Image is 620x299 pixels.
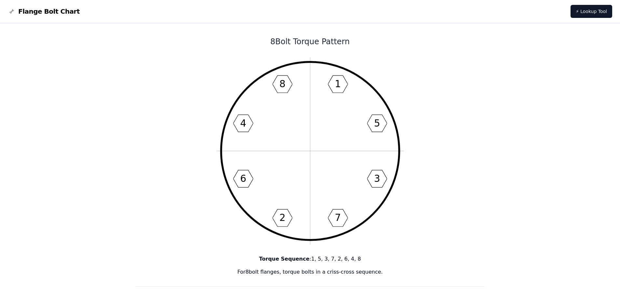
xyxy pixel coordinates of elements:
[8,7,80,16] a: Flange Bolt Chart LogoFlange Bolt Chart
[8,7,16,15] img: Flange Bolt Chart Logo
[374,173,380,184] text: 3
[240,118,246,129] text: 4
[240,173,246,184] text: 6
[571,5,612,18] a: ⚡ Lookup Tool
[135,36,485,47] h1: 8 Bolt Torque Pattern
[374,118,380,129] text: 5
[135,255,485,263] p: : 1, 5, 3, 7, 2, 6, 4, 8
[135,268,485,276] p: For 8 bolt flanges, torque bolts in a criss-cross sequence.
[279,78,285,89] text: 8
[335,212,341,223] text: 7
[335,78,341,89] text: 1
[259,256,310,262] b: Torque Sequence
[18,7,80,16] span: Flange Bolt Chart
[279,212,285,223] text: 2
